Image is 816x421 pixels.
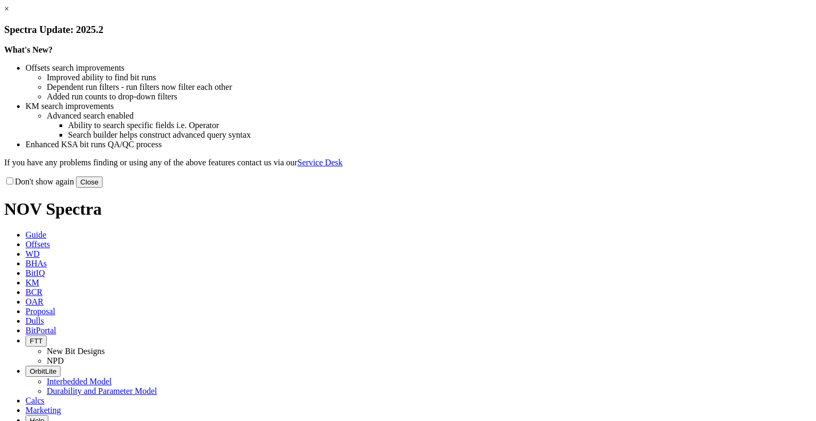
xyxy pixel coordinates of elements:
li: Offsets search improvements [25,63,812,73]
span: FTT [30,337,42,345]
a: NPD [47,356,64,365]
li: Enhanced KSA bit runs QA/QC process [25,140,812,149]
a: × [4,4,9,13]
span: BitPortal [25,326,56,335]
li: Dependent run filters - run filters now filter each other [47,82,812,92]
h1: NOV Spectra [4,199,812,219]
span: OrbitLite [30,367,56,375]
span: Proposal [25,307,55,316]
li: Advanced search enabled [47,111,812,121]
label: Don't show again [4,177,74,186]
span: Dulls [25,316,44,325]
li: KM search improvements [25,102,812,111]
span: WD [25,249,40,258]
span: Guide [25,230,46,239]
span: BCR [25,288,42,297]
li: Improved ability to find bit runs [47,73,812,82]
span: Marketing [25,406,61,415]
a: Interbedded Model [47,377,112,386]
span: Offsets [25,240,50,249]
span: OAR [25,297,44,306]
a: New Bit Designs [47,347,105,356]
a: Durability and Parameter Model [47,386,157,395]
input: Don't show again [6,178,13,184]
a: Service Desk [297,158,343,167]
span: Calcs [25,396,45,405]
button: Close [76,176,103,188]
p: If you have any problems finding or using any of the above features contact us via our [4,158,812,167]
h3: Spectra Update: 2025.2 [4,24,812,36]
span: BHAs [25,259,47,268]
li: Search builder helps construct advanced query syntax [68,130,812,140]
li: Added run counts to drop-down filters [47,92,812,102]
span: KM [25,278,39,287]
strong: What's New? [4,45,53,54]
li: Ability to search specific fields i.e. Operator [68,121,812,130]
span: BitIQ [25,268,45,277]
